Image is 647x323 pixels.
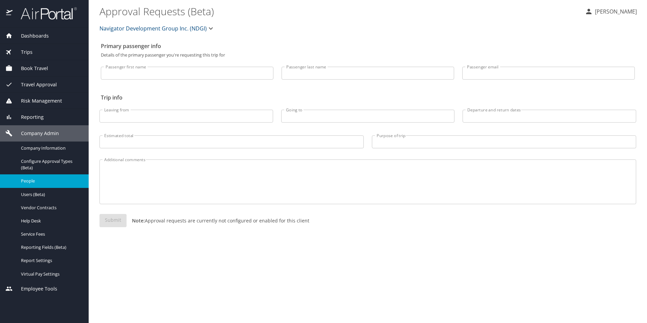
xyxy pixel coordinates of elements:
span: Dashboards [13,32,49,40]
p: Details of the primary passenger you're requesting this trip for [101,53,635,57]
p: Approval requests are currently not configured or enabled for this client [127,217,309,224]
strong: Note: [132,217,145,224]
span: Reporting [13,113,44,121]
p: [PERSON_NAME] [593,7,637,16]
h1: Approval Requests (Beta) [99,1,579,22]
span: Employee Tools [13,285,57,293]
h2: Primary passenger info [101,41,635,51]
span: Virtual Pay Settings [21,271,81,277]
span: Service Fees [21,231,81,237]
span: Company Admin [13,130,59,137]
button: [PERSON_NAME] [582,5,640,18]
h2: Trip info [101,92,635,103]
img: icon-airportal.png [6,7,13,20]
span: Report Settings [21,257,81,264]
span: Trips [13,48,32,56]
span: Configure Approval Types (Beta) [21,158,81,171]
button: Navigator Development Group Inc. (NDGI) [97,22,218,35]
span: Help Desk [21,218,81,224]
span: Users (Beta) [21,191,81,198]
img: airportal-logo.png [13,7,77,20]
span: Vendor Contracts [21,204,81,211]
span: Reporting Fields (Beta) [21,244,81,251]
span: People [21,178,81,184]
span: Travel Approval [13,81,57,88]
span: Navigator Development Group Inc. (NDGI) [99,24,207,33]
span: Book Travel [13,65,48,72]
span: Risk Management [13,97,62,105]
span: Company Information [21,145,81,151]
